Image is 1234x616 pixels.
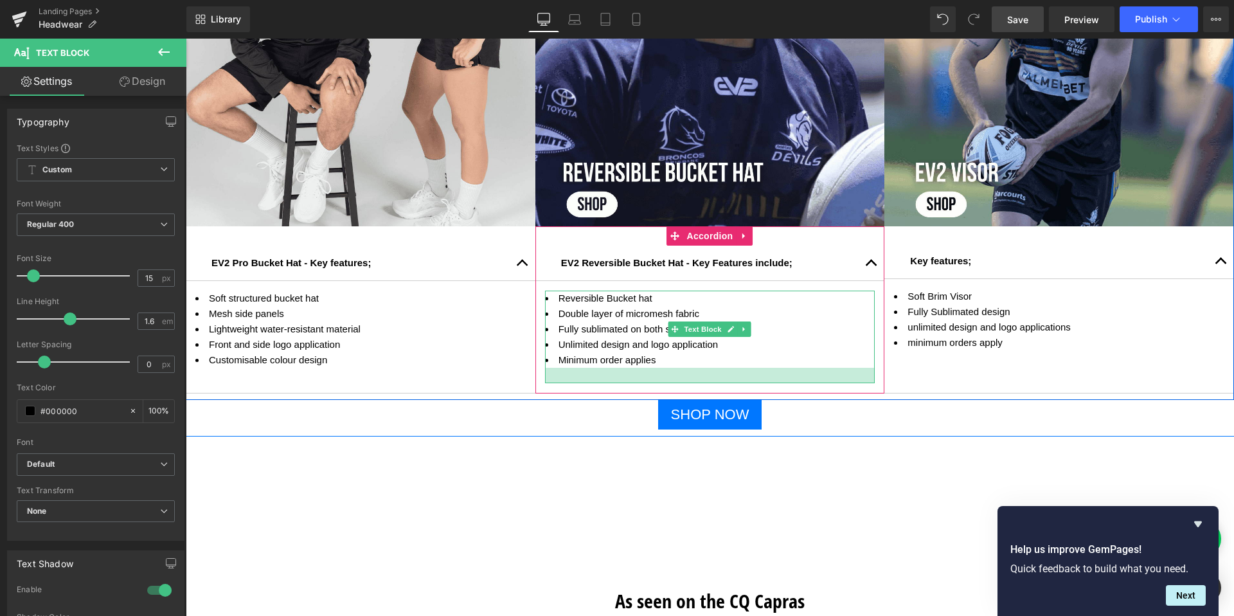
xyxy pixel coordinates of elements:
[621,6,652,32] a: Mobile
[96,67,189,96] a: Design
[17,199,175,208] div: Font Weight
[1064,13,1099,26] span: Preview
[143,400,174,422] div: %
[496,283,539,298] span: Text Block
[1007,13,1028,26] span: Save
[485,368,564,385] span: SHOP NOW
[17,297,175,306] div: Line Height
[39,19,82,30] span: Headwear
[162,360,173,368] span: px
[708,250,1039,266] li: Soft Brim Visor
[26,219,185,230] strong: EV2 Pro Bucket Hat - Key features;
[17,340,175,349] div: Letter Spacing
[1049,6,1114,32] a: Preview
[36,48,89,58] span: Text Block
[1010,516,1206,606] div: Help us improve GemPages!
[17,109,69,127] div: Typography
[17,486,175,495] div: Text Transform
[162,317,173,325] span: em
[27,219,75,229] b: Regular 400
[498,188,551,207] span: Accordion
[1203,6,1229,32] button: More
[590,6,621,32] a: Tablet
[528,6,559,32] a: Desktop
[359,298,690,314] li: Unlimited design and logo application
[375,219,607,230] span: EV2 Reversible Bucket Hat - Key Features include;
[552,283,566,298] a: Expand / Collapse
[17,143,175,153] div: Text Styles
[359,267,690,283] li: Double layer of micromesh fabric
[1166,585,1206,606] button: Next question
[1010,542,1206,557] h2: Help us improve GemPages!
[162,274,173,282] span: px
[10,252,340,267] li: Soft structured bucket hat
[559,6,590,32] a: Laptop
[1190,516,1206,532] button: Hide survey
[17,438,175,447] div: Font
[472,361,577,391] a: SHOP NOW
[211,14,241,25] span: Library
[930,6,956,32] button: Undo
[17,383,175,392] div: Text Color
[961,6,987,32] button: Redo
[10,267,340,283] li: Mesh side panels
[724,217,785,228] strong: Key features;
[1135,14,1167,24] span: Publish
[17,551,73,569] div: Text Shadow
[708,281,1039,296] li: unlimited design and logo applications
[39,6,186,17] a: Landing Pages
[359,314,690,329] li: Minimum order applies
[27,506,47,516] b: None
[27,459,55,470] i: Default
[10,283,340,298] li: Lightweight water-resistant material
[42,165,72,176] b: Custom
[708,266,1039,281] li: Fully Sublimated design
[186,6,250,32] a: New Library
[550,188,567,207] a: Expand / Collapse
[1010,563,1206,575] p: Quick feedback to build what you need.
[10,314,340,329] li: Customisable colour design
[17,254,175,263] div: Font Size
[708,296,1039,312] li: minimum orders apply
[359,252,690,267] li: Reversible Bucket hat
[10,298,340,314] li: Front and side logo application
[40,404,123,418] input: Color
[1120,6,1198,32] button: Publish
[17,584,134,598] div: Enable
